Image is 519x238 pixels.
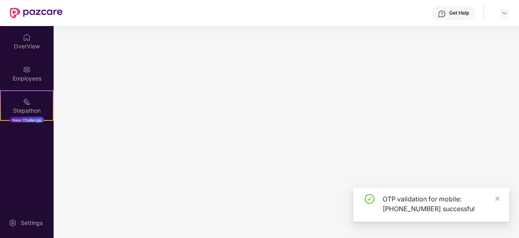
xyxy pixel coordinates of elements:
[449,10,469,16] div: Get Help
[383,194,500,214] div: OTP validation for mobile: [PHONE_NUMBER] successful
[1,107,53,115] div: Stepathon
[23,98,31,106] img: svg+xml;base64,PHN2ZyB4bWxucz0iaHR0cDovL3d3dy53My5vcmcvMjAwMC9zdmciIHdpZHRoPSIyMSIgaGVpZ2h0PSIyMC...
[23,66,31,74] img: svg+xml;base64,PHN2ZyBpZD0iRW1wbG95ZWVzIiB4bWxucz0iaHR0cDovL3d3dy53My5vcmcvMjAwMC9zdmciIHdpZHRoPS...
[23,33,31,41] img: svg+xml;base64,PHN2ZyBpZD0iSG9tZSIgeG1sbnM9Imh0dHA6Ly93d3cudzMub3JnLzIwMDAvc3ZnIiB3aWR0aD0iMjAiIG...
[365,194,374,204] span: check-circle
[438,10,446,18] img: svg+xml;base64,PHN2ZyBpZD0iSGVscC0zMngzMiIgeG1sbnM9Imh0dHA6Ly93d3cudzMub3JnLzIwMDAvc3ZnIiB3aWR0aD...
[495,196,500,201] span: close
[501,10,508,16] img: svg+xml;base64,PHN2ZyBpZD0iRHJvcGRvd24tMzJ4MzIiIHhtbG5zPSJodHRwOi8vd3d3LnczLm9yZy8yMDAwL3N2ZyIgd2...
[9,219,17,227] img: svg+xml;base64,PHN2ZyBpZD0iU2V0dGluZy0yMHgyMCIgeG1sbnM9Imh0dHA6Ly93d3cudzMub3JnLzIwMDAvc3ZnIiB3aW...
[10,8,63,18] img: New Pazcare Logo
[18,219,45,227] div: Settings
[10,117,44,123] div: New Challenge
